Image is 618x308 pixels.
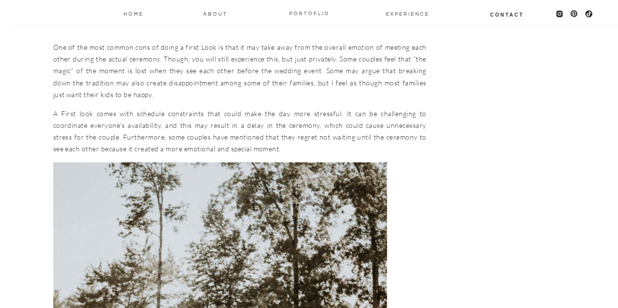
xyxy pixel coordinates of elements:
p: One of the most common cons of doing a first Look is that it may take away from the overall emoti... [53,41,426,100]
p: A First look comes with schedule constraints that could make the day more stressful. It can be ch... [53,107,426,154]
a: Home [123,9,145,17]
a: PORTOFLIO [285,9,334,17]
a: About [203,9,228,17]
a: EXPERIENCE [386,9,422,17]
a: Contact [490,10,525,18]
